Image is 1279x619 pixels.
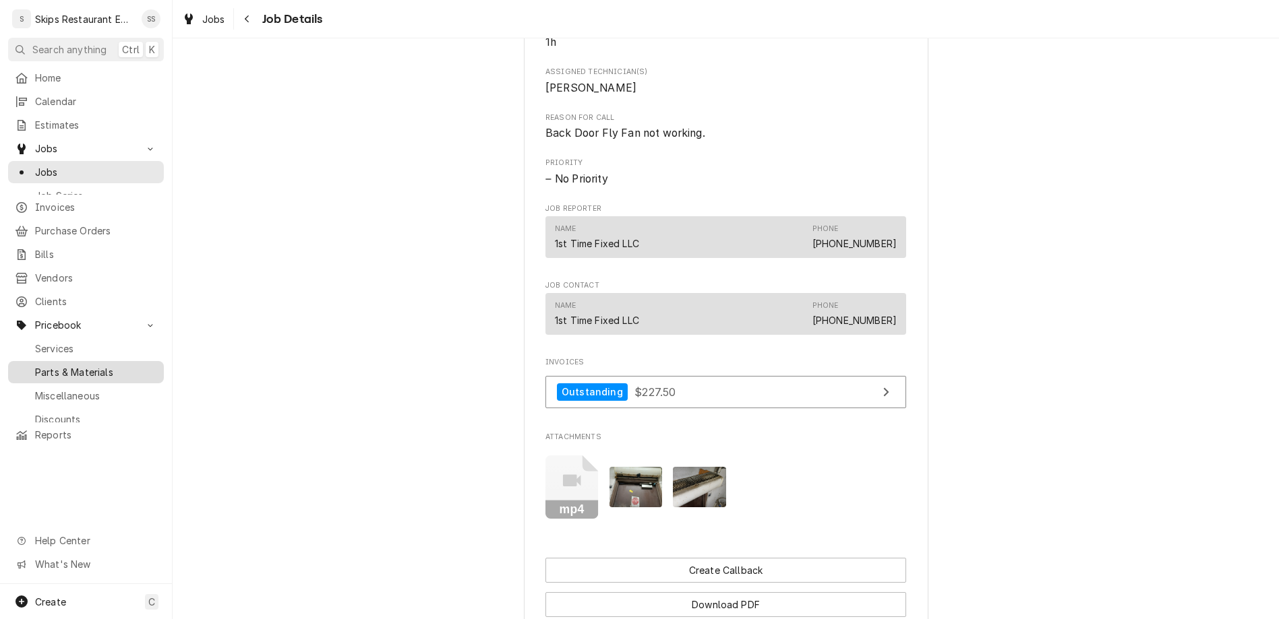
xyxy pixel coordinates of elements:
[545,82,636,94] span: [PERSON_NAME]
[812,224,897,251] div: Phone
[545,432,906,443] span: Attachments
[545,280,906,291] span: Job Contact
[545,293,906,334] div: Contact
[812,300,839,311] div: Phone
[545,445,906,529] span: Attachments
[35,141,137,156] span: Jobs
[545,558,906,617] div: Button Group
[545,125,906,141] span: Reason For Call
[545,112,906,123] span: Reason For Call
[545,357,906,368] span: Invoices
[545,293,906,340] div: Job Contact List
[35,118,157,132] span: Estimates
[545,158,906,187] div: Priority
[8,553,164,575] a: Go to What's New
[35,365,157,379] span: Parts & Materials
[35,247,157,261] span: Bills
[8,243,164,265] a: Bills
[177,8,231,30] a: Jobs
[32,42,107,57] span: Search anything
[545,127,705,139] span: Back Door Fly Fan not working.
[812,224,839,234] div: Phone
[35,271,157,285] span: Vendors
[557,383,628,401] div: Outstanding
[142,9,160,28] div: SS
[35,428,157,442] span: Reports
[142,9,160,28] div: Shan Skipper's Avatar
[545,376,906,409] a: View Invoice
[545,171,906,187] div: No Priority
[8,161,164,183] a: Jobs
[35,533,156,548] span: Help Center
[35,94,157,108] span: Calendar
[545,432,906,529] div: Attachments
[35,165,157,179] span: Jobs
[545,67,906,77] span: Assigned Technician(s)
[812,315,897,326] a: [PHONE_NUMBER]
[8,424,164,446] a: Reports
[8,408,164,430] a: Discounts
[555,224,576,234] div: Name
[545,216,906,263] div: Job Reporter List
[8,385,164,407] a: Miscellaneous
[545,36,556,48] span: 1h
[258,10,323,28] span: Job Details
[8,361,164,383] a: Parts & Materials
[555,300,639,327] div: Name
[555,313,639,327] div: 1st Time Fixed LLC
[545,67,906,96] div: Assigned Technician(s)
[35,189,157,203] span: Job Series
[8,38,164,61] button: Search anythingCtrlK
[149,42,155,57] span: K
[545,357,906,415] div: Invoices
[35,412,157,426] span: Discounts
[555,224,639,251] div: Name
[545,203,906,264] div: Job Reporter
[812,300,897,327] div: Phone
[12,9,31,28] div: S
[35,71,157,85] span: Home
[555,300,576,311] div: Name
[8,314,164,336] a: Go to Pricebook
[545,158,906,168] span: Priority
[545,558,906,583] div: Button Group Row
[545,112,906,141] div: Reason For Call
[35,12,134,26] div: Skips Restaurant Equipment
[545,203,906,214] span: Job Reporter
[545,171,906,187] span: Priority
[35,557,156,571] span: What's New
[545,558,906,583] button: Create Callback
[35,318,137,332] span: Pricebook
[8,196,164,218] a: Invoices
[237,8,258,30] button: Navigate back
[555,236,639,251] div: 1st Time Fixed LLC
[545,34,906,51] span: Estimated Job Duration
[8,67,164,89] a: Home
[35,389,157,403] span: Miscellaneous
[35,294,157,308] span: Clients
[35,224,157,238] span: Purchase Orders
[545,455,599,519] button: mp4
[545,80,906,96] span: Assigned Technician(s)
[35,596,66,608] span: Create
[8,267,164,289] a: Vendors
[545,216,906,257] div: Contact
[545,583,906,617] div: Button Group Row
[634,385,676,398] span: $227.50
[609,467,663,507] img: n9xtAy7YSZ2f7QcQNFn6
[8,137,164,160] a: Go to Jobs
[8,114,164,136] a: Estimates
[673,467,726,507] img: QthgcQXLSeavwUH1R3BX
[8,185,164,207] a: Job Series
[8,220,164,242] a: Purchase Orders
[545,592,906,617] button: Download PDF
[8,90,164,112] a: Calendar
[35,200,157,214] span: Invoices
[8,290,164,313] a: Clients
[545,280,906,341] div: Job Contact
[8,337,164,360] a: Services
[202,12,225,26] span: Jobs
[8,529,164,552] a: Go to Help Center
[35,341,157,356] span: Services
[122,42,140,57] span: Ctrl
